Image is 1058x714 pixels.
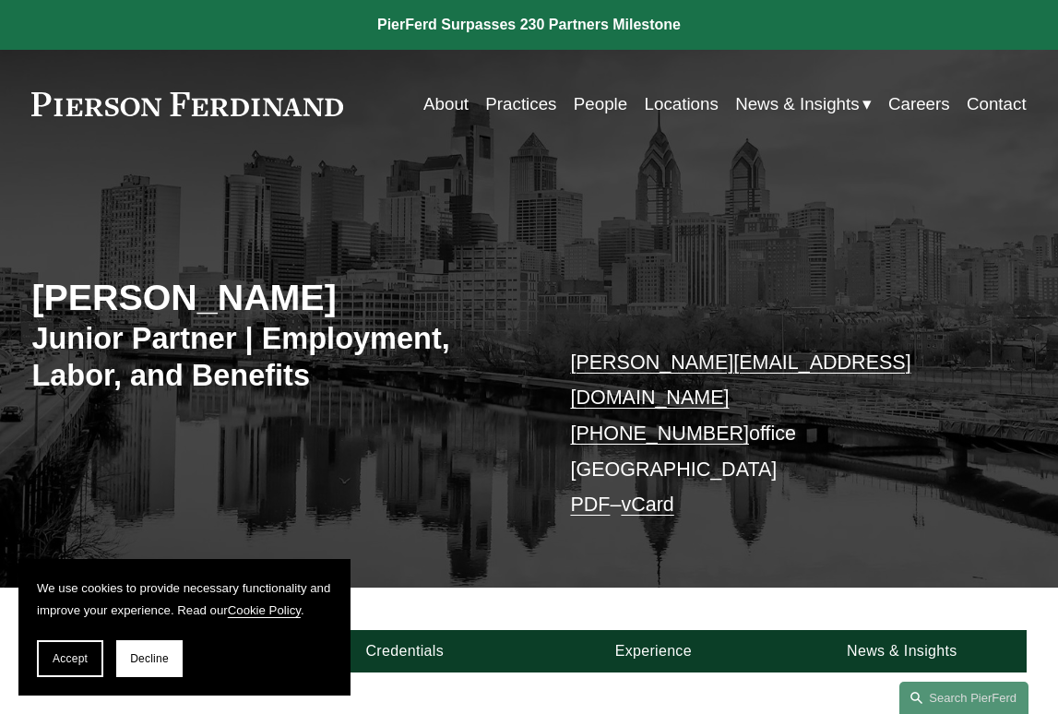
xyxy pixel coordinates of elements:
a: Practices [485,87,556,122]
button: Accept [37,640,103,677]
a: About [423,87,469,122]
a: [PHONE_NUMBER] [570,422,749,445]
span: Accept [53,652,88,665]
span: Decline [130,652,169,665]
section: Cookie banner [18,559,351,696]
p: We use cookies to provide necessary functionality and improve your experience. Read our . [37,577,332,622]
a: Search this site [899,682,1028,714]
a: News & Insights [778,630,1027,672]
a: People [574,87,627,122]
h2: [PERSON_NAME] [31,276,529,320]
a: Contact [967,87,1027,122]
h3: Junior Partner | Employment, Labor, and Benefits [31,320,529,395]
a: folder dropdown [735,87,871,122]
p: office [GEOGRAPHIC_DATA] – [570,345,984,524]
a: Careers [888,87,950,122]
a: Credentials [280,630,529,672]
button: Decline [116,640,183,677]
a: [PERSON_NAME][EMAIL_ADDRESS][DOMAIN_NAME] [570,351,910,410]
a: PDF [570,494,610,516]
a: Experience [529,630,779,672]
a: vCard [621,494,673,516]
a: Cookie Policy [228,603,301,617]
a: Locations [645,87,719,122]
span: News & Insights [735,89,859,120]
